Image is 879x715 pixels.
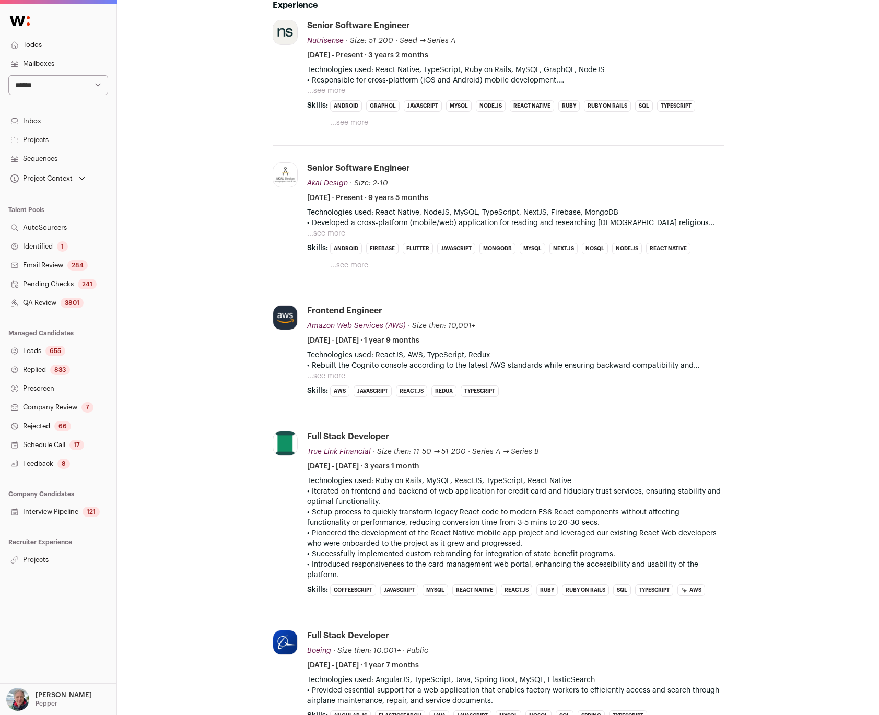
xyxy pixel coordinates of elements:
[307,228,345,239] button: ...see more
[582,243,608,254] li: NoSQL
[4,10,36,31] img: Wellfound
[45,346,65,356] div: 655
[558,100,580,112] li: Ruby
[452,584,497,596] li: React Native
[677,584,705,596] li: AWS
[307,630,389,641] div: Full Stack Developer
[395,36,397,46] span: ·
[307,486,724,507] p: • Iterated on frontend and backend of web application for credit card and fiduciary trust service...
[437,243,475,254] li: JavaScript
[380,584,418,596] li: JavaScript
[307,385,328,396] span: Skills:
[57,459,70,469] div: 8
[366,100,400,112] li: GraphQL
[407,647,428,654] span: Public
[330,584,376,596] li: CoffeeScript
[330,100,362,112] li: Android
[373,448,466,455] span: · Size then: 11-50 → 51-200
[50,365,70,375] div: 833
[307,100,328,111] span: Skills:
[307,243,328,253] span: Skills:
[69,440,84,450] div: 17
[307,647,331,654] span: Boeing
[657,100,695,112] li: TypeScript
[472,448,539,455] span: Series A → Series B
[307,461,419,472] span: [DATE] - [DATE] · 3 years 1 month
[307,65,724,75] p: Technologies used: React Native, TypeScript, Ruby on Rails, MySQL, GraphQL, NodeJS
[307,507,724,528] p: • Setup process to quickly transform legacy React code to modern ES6 React components without aff...
[81,402,93,413] div: 7
[6,688,29,711] img: 14022209-medium_jpg
[307,322,406,330] span: Amazon Web Services (AWS)
[510,100,554,112] li: React Native
[520,243,545,254] li: MySQL
[562,584,609,596] li: Ruby on Rails
[307,86,345,96] button: ...see more
[476,100,506,112] li: Node.js
[307,75,724,86] p: • Responsible for cross-platform (iOS and Android) mobile development.
[273,20,297,44] img: 386675a8872c707c4cc83bc3862d9b8e9326244d8d5b86b12736e58648e8b598.jpg
[307,559,724,580] p: • Introduced responsiveness to the card management web portal, enhancing the accessibility and us...
[307,360,724,371] p: • Rebuilt the Cognito console according to the latest AWS standards while ensuring backward compa...
[501,584,532,596] li: React.js
[307,350,724,360] p: Technologies used: ReactJS, AWS, TypeScript, Redux
[366,243,399,254] li: Firebase
[423,584,448,596] li: MySQL
[354,385,392,397] li: JavaScript
[307,50,428,61] span: [DATE] - Present · 3 years 2 months
[307,162,410,174] div: Senior Software Engineer
[307,685,724,706] p: • Provided essential support for a web application that enables factory workers to efficiently ac...
[307,193,428,203] span: [DATE] - Present · 9 years 5 months
[8,171,87,186] button: Open dropdown
[468,447,470,457] span: ·
[408,322,475,330] span: · Size then: 10,001+
[549,243,578,254] li: Next.js
[330,243,362,254] li: Android
[350,180,388,187] span: · Size: 2-10
[584,100,631,112] li: Ruby on Rails
[4,688,94,711] button: Open dropdown
[396,385,427,397] li: React.js
[83,507,100,517] div: 121
[307,528,724,549] p: • Pioneered the development of the React Native mobile app project and leveraged our existing Rea...
[307,305,382,317] div: Frontend Engineer
[307,448,371,455] span: True Link Financial
[330,118,368,128] button: ...see more
[307,431,389,442] div: Full Stack Developer
[307,476,724,486] p: Technologies used: Ruby on Rails, MySQL, ReactJS, TypeScript, React Native
[273,306,297,330] img: a11044fc5a73db7429cab08e8b8ffdb841ee144be2dff187cdde6ecf1061de85.jpg
[307,675,724,685] p: Technologies used: AngularJS, TypeScript, Java, Spring Boot, MySQL, ElasticSearch
[54,421,71,431] div: 66
[307,335,419,346] span: [DATE] - [DATE] · 1 year 9 months
[330,260,368,271] button: ...see more
[307,584,328,595] span: Skills:
[57,241,68,252] div: 1
[403,646,405,656] span: ·
[612,243,642,254] li: Node.js
[36,691,92,699] p: [PERSON_NAME]
[273,431,297,455] img: 73bd1a5aa967137d3e1449b05940aeb8d8017c86b29922dd49cec6698998fa1d.png
[307,660,419,671] span: [DATE] - [DATE] · 1 year 7 months
[431,385,456,397] li: Redux
[461,385,499,397] li: TypeScript
[446,100,472,112] li: MySQL
[330,385,349,397] li: AWS
[273,630,297,654] img: 05fe116c8155f646277f3b35f36c6b37db21af6d72b5a65ae4a70d4fa86cf7c6.jpg
[635,584,673,596] li: TypeScript
[307,549,724,559] p: • Successfully implemented custom rebranding for integration of state benefit programs.
[479,243,515,254] li: MongoDB
[346,37,393,44] span: · Size: 51-200
[536,584,558,596] li: Ruby
[333,647,401,654] span: · Size then: 10,001+
[36,699,57,708] p: Pepper
[307,20,410,31] div: Senior Software Engineer
[613,584,631,596] li: SQL
[67,260,88,271] div: 284
[307,37,344,44] span: Nutrisense
[400,37,456,44] span: Seed → Series A
[646,243,690,254] li: React Native
[635,100,653,112] li: SQL
[307,207,724,218] p: Technologies used: React Native, NodeJS, MySQL, TypeScript, NextJS, Firebase, MongoDB
[307,371,345,381] button: ...see more
[307,180,348,187] span: Akal Design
